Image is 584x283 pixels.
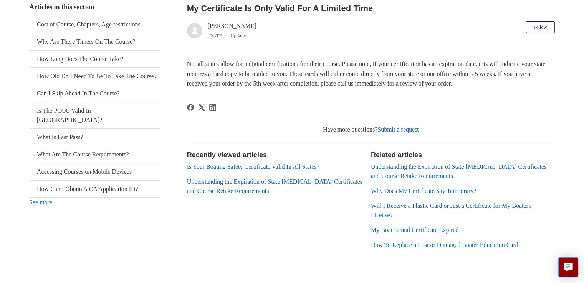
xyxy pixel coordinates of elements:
[29,163,160,180] a: Accessing Courses on Mobile Devices
[526,21,555,33] button: Follow Article
[29,199,52,206] a: See more
[209,104,216,111] svg: Share this page on LinkedIn
[208,21,256,40] div: [PERSON_NAME]
[29,16,160,33] a: Cost of Course, Chapters, Age restrictions
[209,104,216,111] a: LinkedIn
[371,150,555,160] h2: Related articles
[371,163,546,179] a: Understanding the Expiration of State [MEDICAL_DATA] Certificates and Course Retake Requirements
[187,104,194,111] a: Facebook
[187,59,555,89] p: Not all states allow for a digital certification after their course. Please note, if your certifi...
[29,3,94,11] span: Articles in this section
[371,202,532,218] a: Will I Receive a Plastic Card or Just a Certificate for My Boater's License?
[29,85,160,102] a: Can I Skip Ahead In The Course?
[187,2,555,15] h2: My Certificate Is Only Valid For A Limited Time
[29,51,160,67] a: How Long Does The Course Take?
[187,150,363,160] h2: Recently viewed articles
[230,33,247,38] li: Updated
[558,257,578,277] button: Live chat
[187,125,555,134] div: Have more questions?
[29,102,160,128] a: Is The PCOC Valid In [GEOGRAPHIC_DATA]?
[29,181,160,197] a: How Can I Obtain A CA Application ID?
[187,163,319,170] a: Is Your Boating Safety Certificate Valid In All States?
[371,188,476,194] a: Why Does My Certificate Say Temporary?
[29,33,160,50] a: Why Are There Timers On The Course?
[198,104,205,111] svg: Share this page on X Corp
[198,104,205,111] a: X Corp
[371,242,518,248] a: How To Replace a Lost or Damaged Boater Education Card
[29,146,160,163] a: What Are The Course Requirements?
[208,33,224,38] time: 03/21/2024, 11:26
[187,104,194,111] svg: Share this page on Facebook
[187,178,362,194] a: Understanding the Expiration of State [MEDICAL_DATA] Certificates and Course Retake Requirements
[377,126,419,133] a: Submit a request
[371,227,458,233] a: My Boat Rental Certificate Expired
[29,68,160,85] a: How Old Do I Need To Be To Take The Course?
[29,129,160,146] a: What Is Fast Pass?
